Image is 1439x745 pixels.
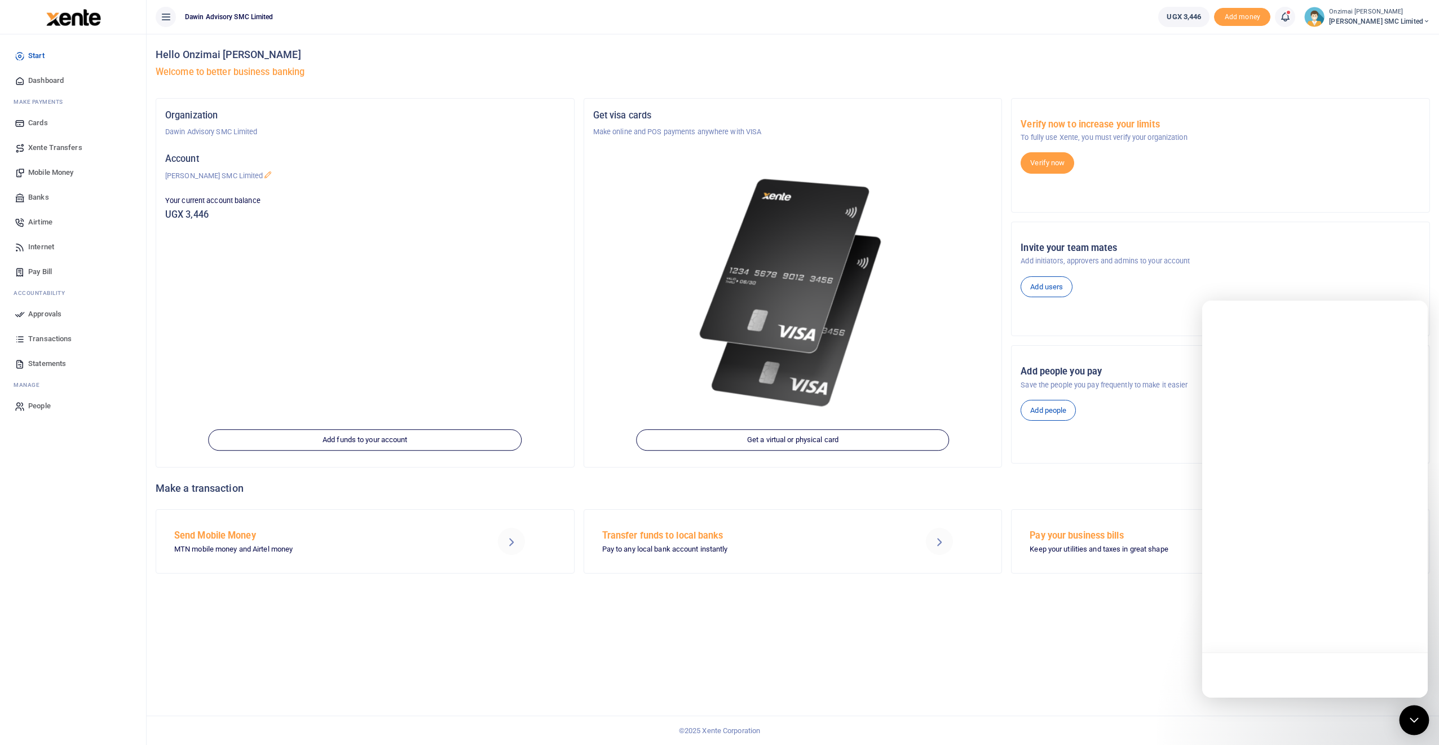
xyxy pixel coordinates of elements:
[9,302,137,327] a: Approvals
[28,400,51,412] span: People
[1030,530,1313,541] h5: Pay your business bills
[165,195,565,206] p: Your current account balance
[1011,509,1430,574] a: Pay your business bills Keep your utilities and taxes in great shape
[1021,132,1420,143] p: To fully use Xente, you must verify your organization
[1154,7,1214,27] li: Wallet ballance
[28,50,45,61] span: Start
[28,241,54,253] span: Internet
[19,382,40,388] span: anage
[1021,243,1420,254] h5: Invite your team mates
[165,110,565,121] h5: Organization
[593,126,993,138] p: Make online and POS payments anywhere with VISA
[693,165,893,422] img: xente-_physical_cards.png
[9,327,137,351] a: Transactions
[156,482,1430,495] h4: Make a transaction
[45,12,101,21] a: logo-small logo-large logo-large
[636,429,949,451] a: Get a virtual or physical card
[165,126,565,138] p: Dawin Advisory SMC Limited
[46,9,101,26] img: logo-large
[1021,380,1420,391] p: Save the people you pay frequently to make it easier
[602,530,886,541] h5: Transfer funds to local banks
[28,308,61,320] span: Approvals
[9,210,137,235] a: Airtime
[156,49,1430,61] h4: Hello Onzimai [PERSON_NAME]
[1021,255,1420,267] p: Add initiators, approvers and admins to your account
[1021,400,1076,421] a: Add people
[602,544,886,556] p: Pay to any local bank account instantly
[584,509,1003,574] a: Transfer funds to local banks Pay to any local bank account instantly
[165,153,565,165] h5: Account
[1304,7,1430,27] a: profile-user Onzimai [PERSON_NAME] [PERSON_NAME] SMC Limited
[28,142,82,153] span: Xente Transfers
[9,135,137,160] a: Xente Transfers
[1400,706,1429,735] div: Open Intercom Messenger
[28,75,64,86] span: Dashboard
[9,111,137,135] a: Cards
[9,259,137,284] a: Pay Bill
[28,217,52,228] span: Airtime
[28,117,48,129] span: Cards
[1158,7,1210,27] a: UGX 3,446
[1214,12,1270,20] a: Add money
[156,509,575,574] a: Send Mobile Money MTN mobile money and Airtel money
[180,12,278,22] span: Dawin Advisory SMC Limited
[1167,11,1201,23] span: UGX 3,446
[28,192,49,203] span: Banks
[22,290,65,296] span: countability
[593,110,993,121] h5: Get visa cards
[174,544,458,556] p: MTN mobile money and Airtel money
[28,266,52,277] span: Pay Bill
[174,530,458,541] h5: Send Mobile Money
[9,376,137,394] li: M
[165,209,565,221] h5: UGX 3,446
[9,235,137,259] a: Internet
[1030,544,1313,556] p: Keep your utilities and taxes in great shape
[1329,7,1430,17] small: Onzimai [PERSON_NAME]
[165,170,565,182] p: [PERSON_NAME] SMC Limited
[28,167,73,178] span: Mobile Money
[9,160,137,185] a: Mobile Money
[1021,119,1420,130] h5: Verify now to increase your limits
[19,99,63,105] span: ake Payments
[209,429,522,451] a: Add funds to your account
[1021,366,1420,377] h5: Add people you pay
[9,284,137,302] li: Ac
[1214,8,1270,27] span: Add money
[9,185,137,210] a: Banks
[28,333,72,345] span: Transactions
[9,68,137,93] a: Dashboard
[156,67,1430,78] h5: Welcome to better business banking
[1214,8,1270,27] li: Toup your wallet
[9,351,137,376] a: Statements
[1304,7,1325,27] img: profile-user
[28,358,66,369] span: Statements
[9,93,137,111] li: M
[1329,16,1430,27] span: [PERSON_NAME] SMC Limited
[1021,276,1072,298] a: Add users
[1021,152,1074,174] a: Verify now
[9,394,137,418] a: People
[9,43,137,68] a: Start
